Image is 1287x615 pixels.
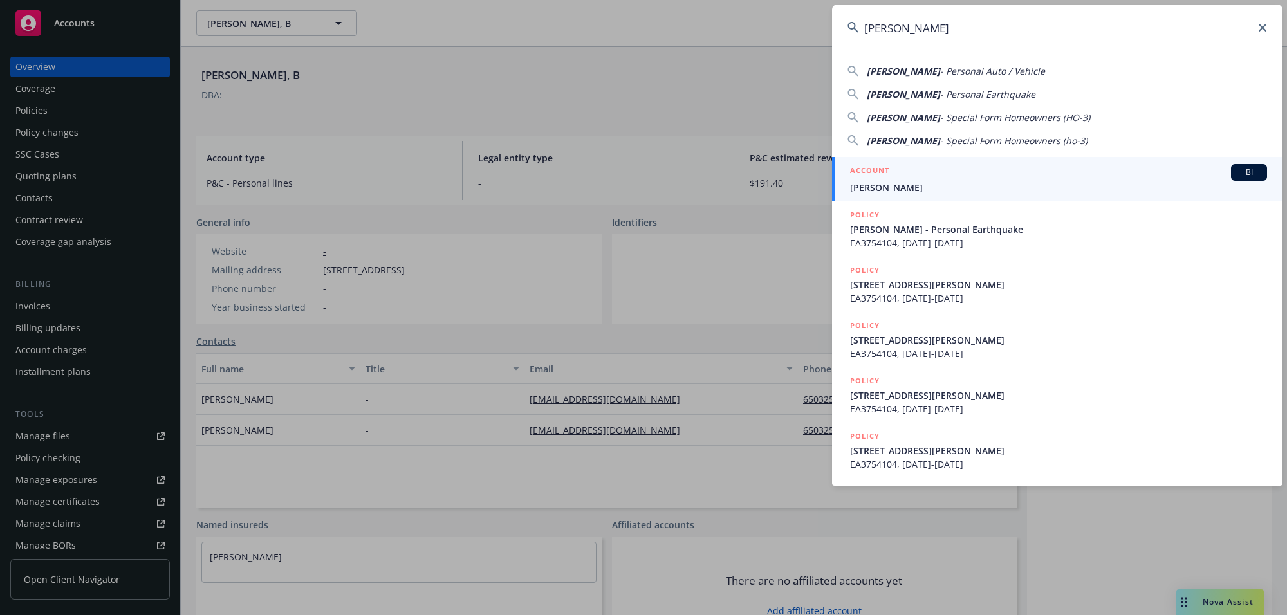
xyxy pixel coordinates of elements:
[850,236,1267,250] span: EA3754104, [DATE]-[DATE]
[850,402,1267,416] span: EA3754104, [DATE]-[DATE]
[850,164,889,179] h5: ACCOUNT
[940,134,1088,147] span: - Special Form Homeowners (ho-3)
[940,65,1045,77] span: - Personal Auto / Vehicle
[832,257,1282,312] a: POLICY[STREET_ADDRESS][PERSON_NAME]EA3754104, [DATE]-[DATE]
[832,157,1282,201] a: ACCOUNTBI[PERSON_NAME]
[850,374,880,387] h5: POLICY
[850,291,1267,305] span: EA3754104, [DATE]-[DATE]
[850,457,1267,471] span: EA3754104, [DATE]-[DATE]
[832,423,1282,478] a: POLICY[STREET_ADDRESS][PERSON_NAME]EA3754104, [DATE]-[DATE]
[1236,167,1262,178] span: BI
[850,430,880,443] h5: POLICY
[867,65,940,77] span: [PERSON_NAME]
[850,181,1267,194] span: [PERSON_NAME]
[832,312,1282,367] a: POLICY[STREET_ADDRESS][PERSON_NAME]EA3754104, [DATE]-[DATE]
[940,88,1035,100] span: - Personal Earthquake
[867,88,940,100] span: [PERSON_NAME]
[940,111,1090,124] span: - Special Form Homeowners (HO-3)
[850,208,880,221] h5: POLICY
[832,201,1282,257] a: POLICY[PERSON_NAME] - Personal EarthquakeEA3754104, [DATE]-[DATE]
[867,111,940,124] span: [PERSON_NAME]
[850,333,1267,347] span: [STREET_ADDRESS][PERSON_NAME]
[850,319,880,332] h5: POLICY
[850,278,1267,291] span: [STREET_ADDRESS][PERSON_NAME]
[850,444,1267,457] span: [STREET_ADDRESS][PERSON_NAME]
[850,264,880,277] h5: POLICY
[832,367,1282,423] a: POLICY[STREET_ADDRESS][PERSON_NAME]EA3754104, [DATE]-[DATE]
[850,389,1267,402] span: [STREET_ADDRESS][PERSON_NAME]
[850,347,1267,360] span: EA3754104, [DATE]-[DATE]
[867,134,940,147] span: [PERSON_NAME]
[832,5,1282,51] input: Search...
[850,223,1267,236] span: [PERSON_NAME] - Personal Earthquake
